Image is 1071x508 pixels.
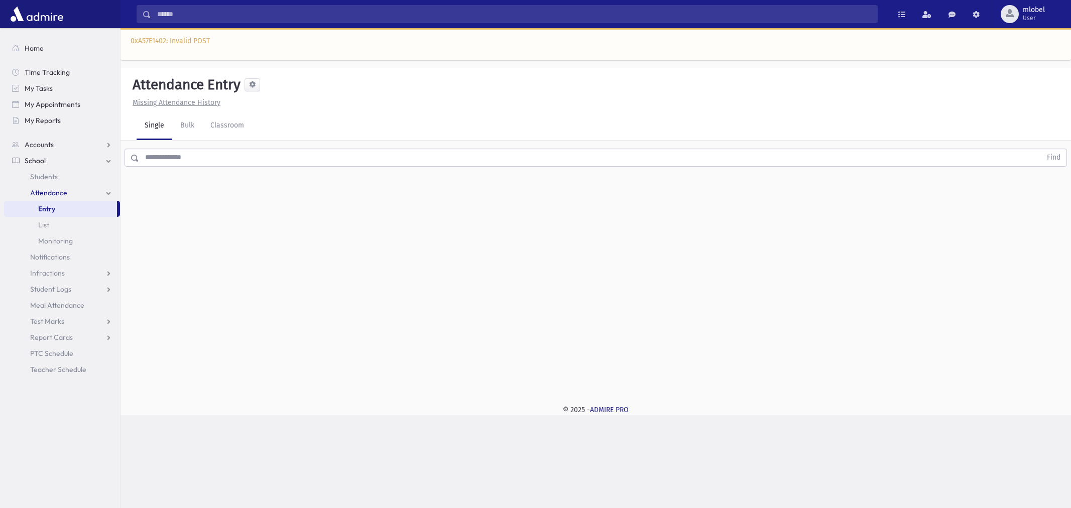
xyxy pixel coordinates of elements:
[30,317,64,326] span: Test Marks
[4,281,120,297] a: Student Logs
[4,153,120,169] a: School
[129,76,241,93] h5: Attendance Entry
[4,361,120,377] a: Teacher Schedule
[4,233,120,249] a: Monitoring
[30,269,65,278] span: Infractions
[137,405,1055,415] div: © 2025 -
[25,84,53,93] span: My Tasks
[4,137,120,153] a: Accounts
[4,201,117,217] a: Entry
[4,169,120,185] a: Students
[172,112,202,140] a: Bulk
[30,172,58,181] span: Students
[30,188,67,197] span: Attendance
[4,185,120,201] a: Attendance
[151,5,877,23] input: Search
[1023,14,1045,22] span: User
[25,116,61,125] span: My Reports
[38,220,49,229] span: List
[4,345,120,361] a: PTC Schedule
[25,100,80,109] span: My Appointments
[1041,149,1066,166] button: Find
[4,329,120,345] a: Report Cards
[4,297,120,313] a: Meal Attendance
[30,252,70,262] span: Notifications
[25,140,54,149] span: Accounts
[4,96,120,112] a: My Appointments
[30,333,73,342] span: Report Cards
[4,80,120,96] a: My Tasks
[129,98,220,107] a: Missing Attendance History
[30,365,86,374] span: Teacher Schedule
[4,217,120,233] a: List
[1023,6,1045,14] span: mlobel
[202,112,252,140] a: Classroom
[4,313,120,329] a: Test Marks
[38,236,73,245] span: Monitoring
[25,156,46,165] span: School
[38,204,55,213] span: Entry
[25,68,70,77] span: Time Tracking
[30,349,73,358] span: PTC Schedule
[590,406,629,414] a: ADMIRE PRO
[4,40,120,56] a: Home
[4,265,120,281] a: Infractions
[121,28,1071,60] div: 0xA57E1402: Invalid POST
[4,64,120,80] a: Time Tracking
[25,44,44,53] span: Home
[30,301,84,310] span: Meal Attendance
[133,98,220,107] u: Missing Attendance History
[8,4,66,24] img: AdmirePro
[137,112,172,140] a: Single
[4,249,120,265] a: Notifications
[30,285,71,294] span: Student Logs
[4,112,120,129] a: My Reports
